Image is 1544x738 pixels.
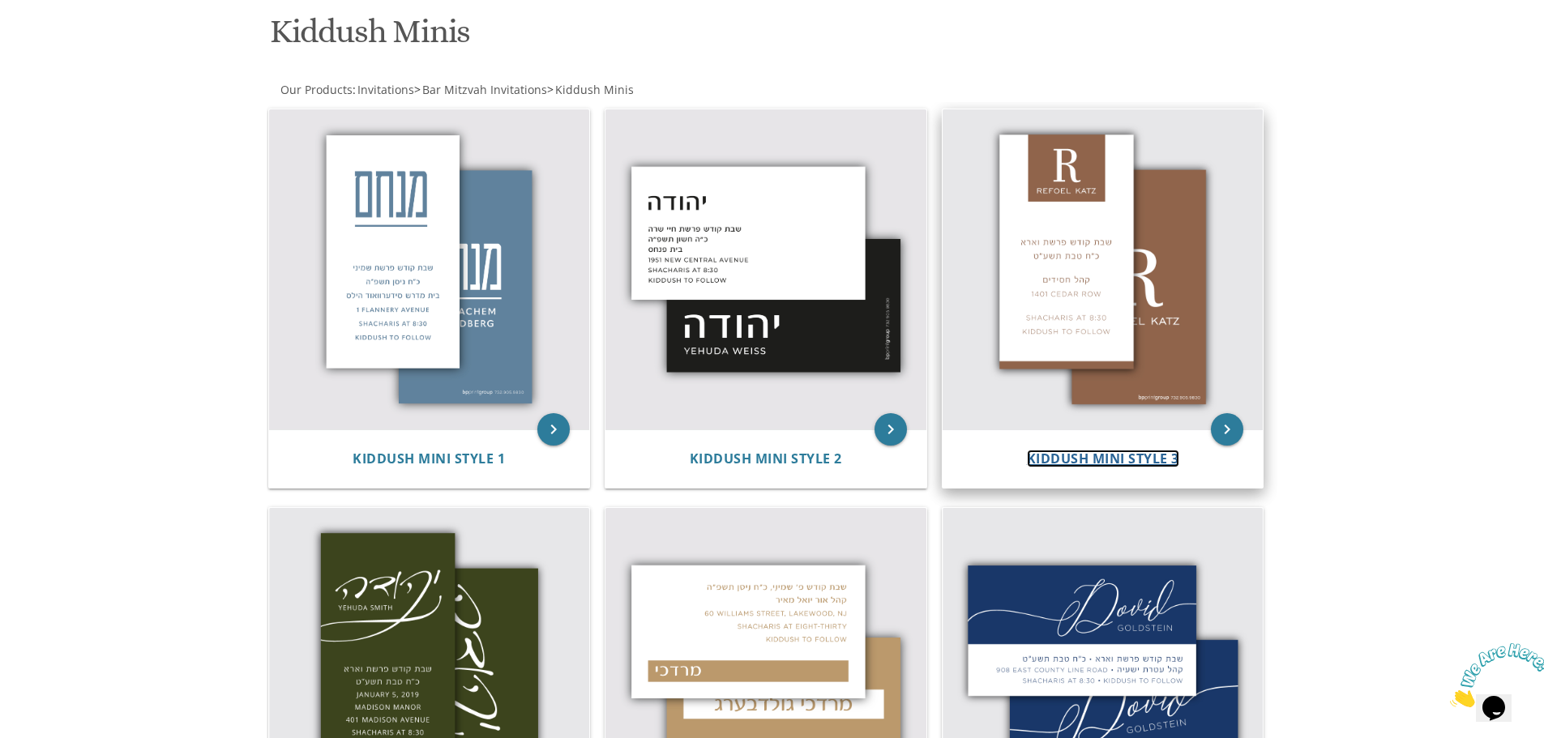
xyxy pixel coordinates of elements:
[547,82,634,97] span: >
[353,450,505,467] span: Kiddush Mini Style 1
[943,109,1264,430] img: Kiddush Mini Style 3
[357,82,414,97] span: Invitations
[422,82,547,97] span: Bar Mitzvah Invitations
[267,82,772,98] div: :
[356,82,414,97] a: Invitations
[6,6,107,70] img: Chat attention grabber
[690,451,842,467] a: Kiddush Mini Style 2
[1027,450,1179,467] span: Kiddush Mini Style 3
[875,413,907,446] a: keyboard_arrow_right
[353,451,505,467] a: Kiddush Mini Style 1
[1211,413,1243,446] a: keyboard_arrow_right
[537,413,570,446] a: keyboard_arrow_right
[554,82,634,97] a: Kiddush Minis
[279,82,353,97] a: Our Products
[1027,451,1179,467] a: Kiddush Mini Style 3
[690,450,842,467] span: Kiddush Mini Style 2
[555,82,634,97] span: Kiddush Minis
[270,14,931,62] h1: Kiddush Minis
[605,109,926,430] img: Kiddush Mini Style 2
[421,82,547,97] a: Bar Mitzvah Invitations
[1443,637,1544,714] iframe: chat widget
[269,109,590,430] img: Kiddush Mini Style 1
[414,82,547,97] span: >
